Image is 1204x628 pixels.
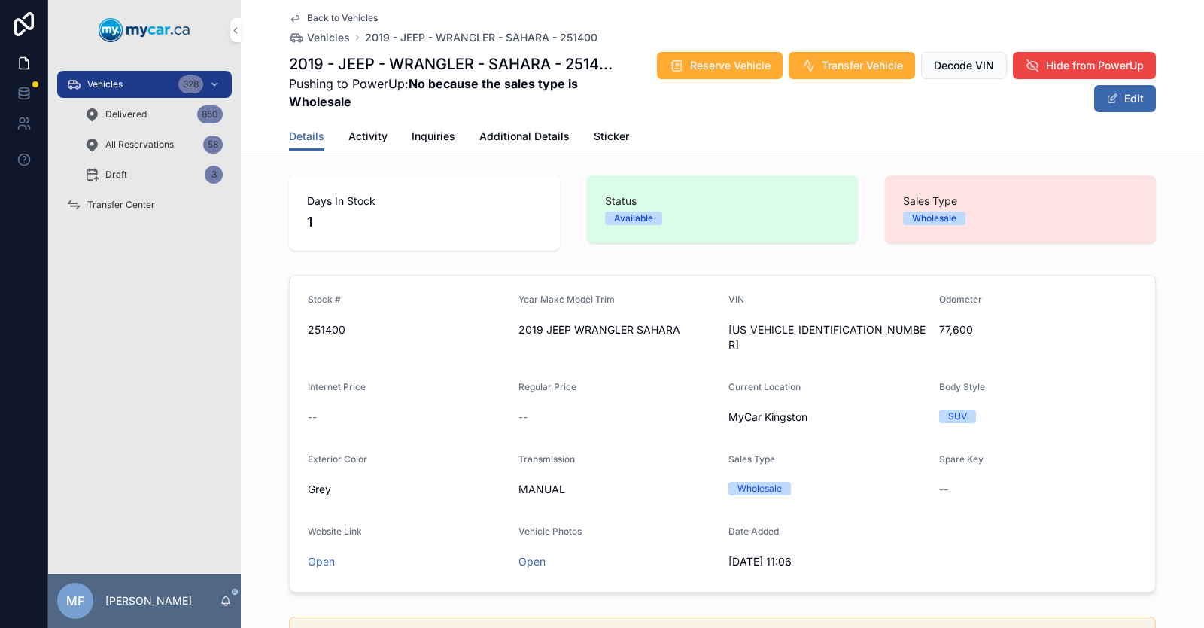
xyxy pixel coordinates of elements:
a: Transfer Center [57,191,232,218]
div: SUV [948,410,967,423]
a: Vehicles328 [57,71,232,98]
a: Details [289,123,324,151]
a: Open [308,555,335,568]
a: Back to Vehicles [289,12,378,24]
a: All Reservations58 [75,131,232,158]
a: Delivered850 [75,101,232,128]
span: Status [605,194,840,209]
span: All Reservations [105,139,174,151]
span: Back to Vehicles [307,12,378,24]
a: Open [518,555,546,568]
strong: No because the sales type is Wholesale [289,76,578,109]
span: Decode VIN [934,58,994,73]
span: Exterior Color [308,453,367,465]
div: 328 [178,75,203,93]
span: Hide from PowerUp [1046,58,1144,73]
span: [DATE] 11:06 [728,554,927,569]
div: Wholesale [912,212,956,225]
span: Additional Details [479,129,570,144]
div: 3 [205,166,223,184]
a: Draft3 [75,161,232,188]
div: Wholesale [737,482,782,495]
span: 2019 JEEP WRANGLER SAHARA [518,322,717,337]
span: Grey [308,482,331,497]
span: MyCar Kingston [728,410,807,425]
span: Delivered [105,108,147,120]
span: Current Location [728,381,801,392]
span: 1 [307,212,542,233]
span: Vehicles [307,30,350,45]
span: [US_VEHICLE_IDENTIFICATION_NUMBER] [728,322,927,352]
a: 2019 - JEEP - WRANGLER - SAHARA - 251400 [365,30,597,45]
span: 77,600 [939,322,1138,337]
span: Details [289,129,324,144]
span: Spare Key [939,453,984,465]
span: Pushing to PowerUp: [289,75,618,111]
img: App logo [99,18,190,42]
span: Website Link [308,526,362,537]
button: Hide from PowerUp [1013,52,1156,79]
a: Additional Details [479,123,570,153]
p: [PERSON_NAME] [105,593,192,608]
span: -- [939,482,948,497]
button: Decode VIN [921,52,1007,79]
span: Stock # [308,294,341,305]
span: Regular Price [518,381,576,392]
span: Inquiries [412,129,455,144]
div: scrollable content [48,60,241,238]
span: Date Added [728,526,779,537]
button: Edit [1094,85,1156,112]
span: MF [66,592,84,610]
span: Transmission [518,453,575,465]
a: Inquiries [412,123,455,153]
span: Sales Type [903,194,1138,209]
span: Sales Type [728,453,775,465]
span: Draft [105,169,127,181]
span: Transfer Vehicle [822,58,903,73]
span: Internet Price [308,381,366,392]
button: Transfer Vehicle [789,52,915,79]
span: Days In Stock [307,194,542,209]
div: Available [614,212,653,225]
span: Year Make Model Trim [518,294,615,305]
span: Transfer Center [87,199,155,211]
span: -- [518,410,528,425]
span: Reserve Vehicle [690,58,771,73]
h1: 2019 - JEEP - WRANGLER - SAHARA - 251400 [289,53,618,75]
span: Vehicle Photos [518,526,582,537]
button: Reserve Vehicle [657,52,783,79]
span: Sticker [594,129,629,144]
span: Vehicles [87,78,123,90]
span: MANUAL [518,482,717,497]
span: Body Style [939,381,985,392]
div: 58 [203,136,223,154]
a: Sticker [594,123,629,153]
span: Odometer [939,294,982,305]
a: Vehicles [289,30,350,45]
span: VIN [728,294,744,305]
span: Activity [348,129,388,144]
span: 251400 [308,322,506,337]
div: 850 [197,105,223,123]
a: Activity [348,123,388,153]
span: -- [308,410,317,425]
